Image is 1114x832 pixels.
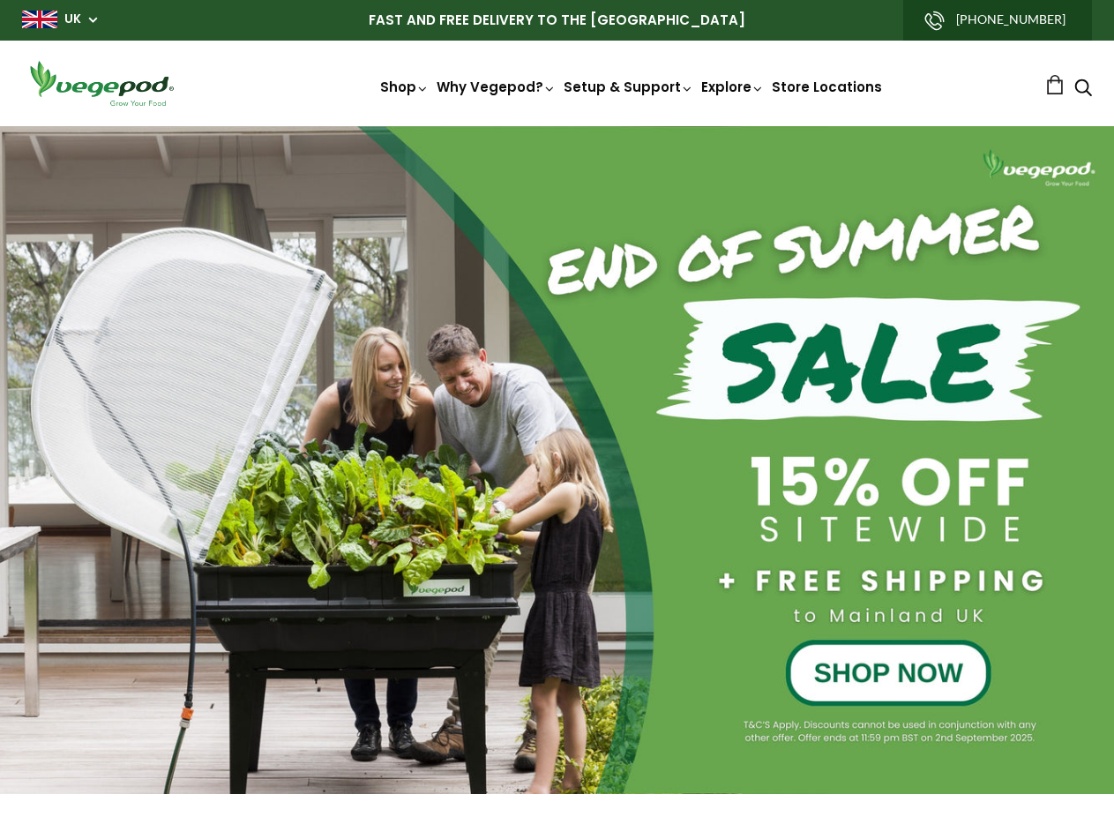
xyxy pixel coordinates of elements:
a: Store Locations [772,78,882,96]
a: Explore [701,78,765,96]
a: Search [1074,80,1092,99]
a: UK [64,11,81,28]
img: Vegepod [22,58,181,109]
img: gb_large.png [22,11,57,28]
a: Shop [380,78,430,96]
a: Why Vegepod? [437,78,557,96]
a: Setup & Support [564,78,694,96]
